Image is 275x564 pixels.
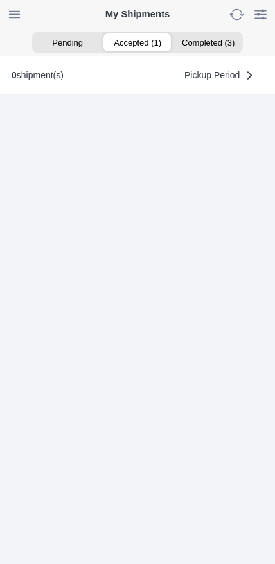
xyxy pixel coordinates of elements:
[12,70,17,80] b: 0
[184,71,240,80] span: Pickup Period
[173,33,243,51] ion-segment-button: Completed (3)
[32,33,102,51] ion-segment-button: Pending
[12,70,64,80] div: shipment(s)
[102,33,172,51] ion-segment-button: Accepted (1)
